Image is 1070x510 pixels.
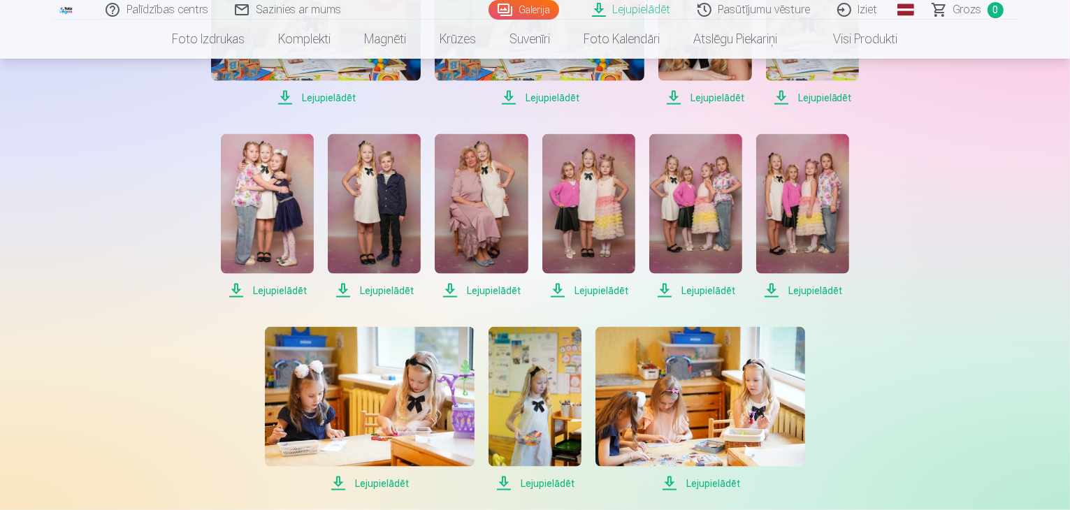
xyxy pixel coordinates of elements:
a: Foto izdrukas [156,20,262,59]
span: Lejupielādēt [435,282,528,299]
a: Krūzes [424,20,493,59]
span: Lejupielādēt [658,89,751,106]
span: Lejupielādēt [221,282,314,299]
a: Lejupielādēt [489,327,581,492]
a: Lejupielādēt [756,134,849,299]
a: Lejupielādēt [265,327,475,492]
span: Lejupielādēt [649,282,742,299]
span: Lejupielādēt [435,89,644,106]
a: Komplekti [262,20,348,59]
span: Lejupielādēt [756,282,849,299]
span: Lejupielādēt [542,282,635,299]
span: Lejupielādēt [766,89,859,106]
a: Atslēgu piekariņi [677,20,795,59]
span: Grozs [953,1,982,18]
span: Lejupielādēt [489,475,581,492]
a: Lejupielādēt [595,327,805,492]
span: 0 [988,2,1004,18]
a: Foto kalendāri [567,20,677,59]
a: Lejupielādēt [221,134,314,299]
a: Lejupielādēt [649,134,742,299]
a: Magnēti [348,20,424,59]
span: Lejupielādēt [595,475,805,492]
a: Lejupielādēt [542,134,635,299]
a: Suvenīri [493,20,567,59]
span: Lejupielādēt [265,475,475,492]
a: Lejupielādēt [328,134,421,299]
img: /fa1 [59,6,74,14]
span: Lejupielādēt [211,89,421,106]
a: Lejupielādēt [435,134,528,299]
span: Lejupielādēt [328,282,421,299]
a: Visi produkti [795,20,915,59]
